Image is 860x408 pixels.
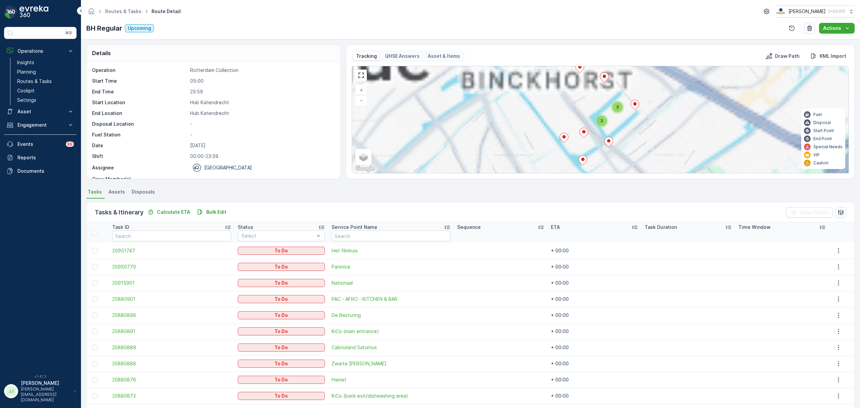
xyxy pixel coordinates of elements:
[238,376,325,384] button: To Do
[600,118,603,123] span: 3
[238,247,325,255] button: To Do
[14,86,77,95] a: Cockpit
[356,53,377,59] p: Tracking
[548,388,641,404] td: + 00:00
[242,233,314,239] p: Select
[813,144,843,150] p: Special Needs
[105,8,141,14] a: Routes & Tasks
[88,189,102,195] span: Tasks
[190,99,333,106] p: Hub Katendrecht
[4,44,77,58] button: Operations
[238,327,325,335] button: To Do
[17,154,74,161] p: Reports
[332,376,450,383] span: Hwnet
[194,208,229,216] button: Bulk Edit
[238,360,325,368] button: To Do
[738,224,771,231] p: Time Window
[92,264,97,270] div: Toggle Row Selected
[92,153,187,160] p: Shift
[92,393,97,399] div: Toggle Row Selected
[813,152,820,158] p: VIP
[332,344,450,351] a: Cabrioland Saturnus
[354,164,376,173] a: Open this area in Google Maps (opens a new window)
[112,247,231,254] span: 20951747
[112,224,129,231] p: Task ID
[92,78,187,84] p: Start Time
[14,77,77,86] a: Routes & Tasks
[112,296,231,302] a: 20880901
[112,263,231,270] a: 20950770
[813,120,831,125] p: Disposal
[4,118,77,132] button: Engagement
[819,23,855,34] button: Actions
[274,247,288,254] p: To Do
[428,53,460,59] p: Asset & Items
[332,296,450,302] span: PAC - AFRO - KITCHEN & BAR
[86,23,122,33] p: BH Regular
[352,66,849,173] div: 0
[17,108,63,115] p: Asset
[332,360,450,367] span: Zwarte [PERSON_NAME]
[548,275,641,291] td: + 00:00
[112,280,231,286] a: 20915901
[238,279,325,287] button: To Do
[190,153,333,160] p: 00:00-23:59
[274,376,288,383] p: To Do
[548,323,641,339] td: + 00:00
[125,24,154,32] button: Upcoming
[775,53,800,59] p: Draw Path
[17,168,74,174] p: Documents
[360,87,363,93] span: +
[238,311,325,319] button: To Do
[14,58,77,67] a: Insights
[238,295,325,303] button: To Do
[820,53,846,59] p: KML Import
[112,360,231,367] a: 20880886
[190,131,333,138] p: -
[332,393,450,399] span: KiCo (back exit/dishwashing area)
[332,328,450,335] span: KiCo (main entrance)
[17,59,34,66] p: Insights
[274,296,288,302] p: To Do
[457,224,481,231] p: Sequence
[595,114,608,128] div: 3
[800,209,829,216] p: Clear Filters
[548,243,641,259] td: + 00:00
[274,360,288,367] p: To Do
[548,291,641,307] td: + 00:00
[332,263,450,270] span: PaninIce
[645,224,677,231] p: Task Duration
[67,141,73,147] p: 99
[14,67,77,77] a: Planning
[274,344,288,351] p: To Do
[356,70,366,80] a: View Fullscreen
[128,25,151,32] p: Upcoming
[332,360,450,367] a: Zwarte Ruiter
[92,142,187,149] p: Date
[190,88,333,95] p: 23:59
[332,280,450,286] span: Nationaal
[385,53,420,59] p: QHSE Answers
[190,110,333,117] p: Hub Katendrecht
[157,209,190,215] p: Calculate ETA
[548,372,641,388] td: + 00:00
[112,344,231,351] a: 20880889
[332,224,377,231] p: Service Point Name
[274,328,288,335] p: To Do
[332,247,450,254] a: Het filmhuis
[150,8,182,15] span: Route Detail
[616,105,619,110] span: 3
[4,380,77,403] button: JJ[PERSON_NAME][PERSON_NAME][EMAIL_ADDRESS][DOMAIN_NAME]
[109,189,125,195] span: Assets
[813,160,828,166] p: Caution
[92,377,97,382] div: Toggle Row Selected
[190,78,333,84] p: 05:00
[112,376,231,383] a: 20880876
[332,312,450,319] span: De Besturing
[238,263,325,271] button: To Do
